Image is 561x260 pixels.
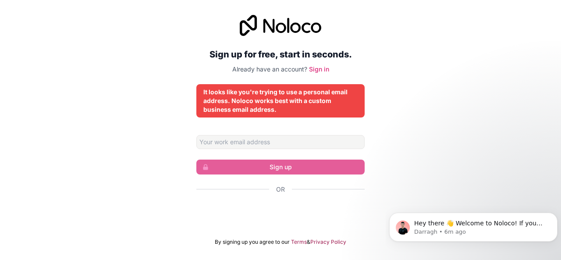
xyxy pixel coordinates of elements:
h2: Sign up for free, start in seconds. [196,46,365,62]
iframe: Intercom notifications message [386,194,561,256]
span: Already have an account? [232,65,307,73]
span: By signing up you agree to our [215,239,290,246]
a: Privacy Policy [310,239,346,246]
span: & [307,239,310,246]
a: Terms [291,239,307,246]
a: Sign in [309,65,329,73]
div: It looks like you're trying to use a personal email address. Noloco works best with a custom busi... [203,88,358,114]
button: Sign up [196,160,365,175]
span: Or [276,185,285,194]
iframe: Sign in with Google Button [192,203,369,223]
input: Email address [196,135,365,149]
